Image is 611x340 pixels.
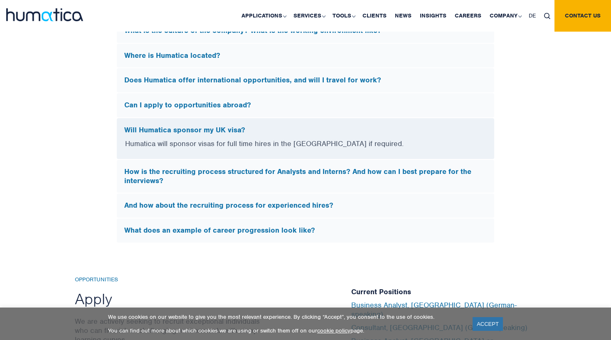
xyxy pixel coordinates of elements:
[124,51,487,60] h5: Where is Humatica located?
[125,139,486,159] p: Humatica will sponsor visas for full time hires in the [GEOGRAPHIC_DATA] if required.
[351,288,536,297] h5: Current Positions
[124,167,487,185] h5: How is the recruiting process structured for Analysts and Interns? And how can I best prepare for...
[351,300,517,319] a: Business Analyst, [GEOGRAPHIC_DATA] (German-speaking)
[317,327,350,334] a: cookie policy
[75,276,268,283] h6: Opportunities
[75,289,268,308] h2: Apply
[124,126,487,135] h5: Will Humatica sponsor my UK visa?
[124,101,487,110] h5: Can I apply to opportunities abroad?
[529,12,536,19] span: DE
[108,313,462,320] p: We use cookies on our website to give you the most relevant experience. By clicking “Accept”, you...
[473,317,503,331] a: ACCEPT
[124,76,487,85] h5: Does Humatica offer international opportunities, and will I travel for work?
[108,327,462,334] p: You can find out more about which cookies we are using or switch them off on our page.
[544,13,550,19] img: search_icon
[124,226,487,235] h5: What does an example of career progression look like?
[6,8,83,21] img: logo
[124,201,487,210] h5: And how about the recruiting process for experienced hires?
